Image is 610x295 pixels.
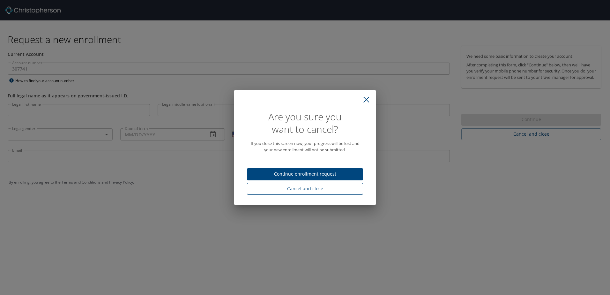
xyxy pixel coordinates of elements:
button: Continue enrollment request [247,168,363,181]
span: Cancel and close [252,185,358,193]
span: Continue enrollment request [252,170,358,178]
button: Cancel and close [247,183,363,195]
h1: Are you sure you want to cancel? [247,110,363,135]
button: close [359,93,373,107]
p: If you close this screen now, your progress will be lost and your new enrollment will not be subm... [247,140,363,153]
